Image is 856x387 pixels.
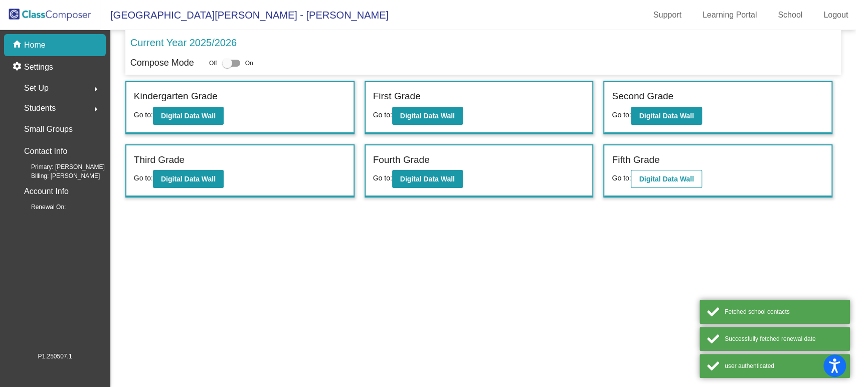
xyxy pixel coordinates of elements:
span: Renewal On: [15,203,66,212]
mat-icon: settings [12,61,24,73]
button: Digital Data Wall [631,170,702,188]
b: Digital Data Wall [400,112,455,120]
div: Successfully fetched renewal date [725,334,842,343]
button: Digital Data Wall [392,107,463,125]
span: [GEOGRAPHIC_DATA][PERSON_NAME] - [PERSON_NAME] [100,7,389,23]
span: Go to: [134,111,153,119]
span: Go to: [134,174,153,182]
span: Off [209,59,217,68]
label: First Grade [373,89,421,104]
span: Go to: [373,111,392,119]
span: Students [24,101,56,115]
label: Third Grade [134,153,185,167]
p: Home [24,39,46,51]
p: Compose Mode [130,56,194,70]
span: Billing: [PERSON_NAME] [15,171,100,180]
mat-icon: arrow_right [90,83,102,95]
div: user authenticated [725,361,842,370]
button: Digital Data Wall [153,107,224,125]
label: Fifth Grade [612,153,659,167]
b: Digital Data Wall [161,112,216,120]
p: Contact Info [24,144,67,158]
a: Learning Portal [695,7,765,23]
b: Digital Data Wall [400,175,455,183]
a: School [770,7,810,23]
span: Go to: [612,111,631,119]
button: Digital Data Wall [153,170,224,188]
button: Digital Data Wall [631,107,702,125]
b: Digital Data Wall [639,175,694,183]
label: Kindergarten Grade [134,89,218,104]
p: Account Info [24,184,69,199]
p: Current Year 2025/2026 [130,35,237,50]
p: Settings [24,61,53,73]
mat-icon: home [12,39,24,51]
label: Fourth Grade [373,153,430,167]
span: Primary: [PERSON_NAME] [15,162,105,171]
label: Second Grade [612,89,673,104]
a: Logout [815,7,856,23]
span: Go to: [612,174,631,182]
button: Digital Data Wall [392,170,463,188]
div: Fetched school contacts [725,307,842,316]
a: Support [645,7,690,23]
b: Digital Data Wall [161,175,216,183]
mat-icon: arrow_right [90,103,102,115]
span: Set Up [24,81,49,95]
p: Small Groups [24,122,73,136]
span: Go to: [373,174,392,182]
b: Digital Data Wall [639,112,694,120]
span: On [245,59,253,68]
